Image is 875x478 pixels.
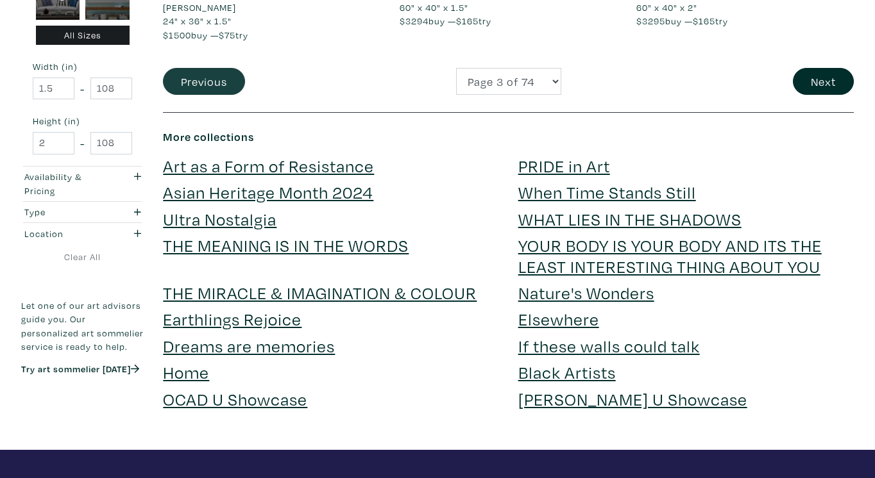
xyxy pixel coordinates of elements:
a: PRIDE in Art [518,154,610,177]
div: Type [24,205,107,219]
span: $165 [456,15,479,27]
span: $75 [219,29,235,41]
span: $3295 [636,15,665,27]
button: Type [21,202,144,223]
a: Black Artists [518,361,616,383]
button: Previous [163,68,245,95]
a: WHAT LIES IN THE SHADOWS [518,208,742,230]
span: 24" x 36" x 1.5" [163,15,232,27]
span: $3294 [400,15,429,27]
a: Home [163,361,209,383]
div: Availability & Pricing [24,170,107,197]
a: Art as a Form of Resistance [163,154,374,177]
small: Width (in) [33,62,132,71]
span: - [80,80,85,97]
div: All Sizes [36,26,130,45]
a: THE MEANING IS IN THE WORDS [163,234,409,256]
a: Clear All [21,250,144,264]
li: [PERSON_NAME] [163,1,236,15]
a: Nature's Wonders [518,281,654,304]
a: Elsewhere [518,308,599,330]
a: Asian Heritage Month 2024 [163,181,373,203]
a: Ultra Nostalgia [163,208,276,230]
button: Location [21,223,144,244]
h6: More collections [163,130,854,144]
small: Height (in) [33,117,132,126]
a: YOUR BODY IS YOUR BODY AND ITS THE LEAST INTERESTING THING ABOUT YOU [518,234,822,277]
a: Earthlings Rejoice [163,308,302,330]
a: Try art sommelier [DATE] [21,363,139,375]
span: - [80,135,85,152]
div: Location [24,227,107,241]
a: THE MIRACLE & IMAGINATION & COLOUR [163,281,477,304]
a: When Time Stands Still [518,181,696,203]
span: $165 [693,15,715,27]
span: buy — try [163,29,248,41]
span: buy — try [400,15,491,27]
a: Dreams are memories [163,334,335,357]
p: Let one of our art advisors guide you. Our personalized art sommelier service is ready to help. [21,299,144,354]
a: [PERSON_NAME] U Showcase [518,388,747,410]
button: Next [793,68,854,95]
span: buy — try [636,15,728,27]
button: Availability & Pricing [21,167,144,201]
iframe: Customer reviews powered by Trustpilot [21,388,144,415]
a: OCAD U Showcase [163,388,307,410]
span: 60" x 40" x 1.5" [400,1,468,13]
span: $1500 [163,29,191,41]
a: If these walls could talk [518,334,700,357]
span: 60" x 40" x 2" [636,1,697,13]
a: [PERSON_NAME] [163,1,380,15]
